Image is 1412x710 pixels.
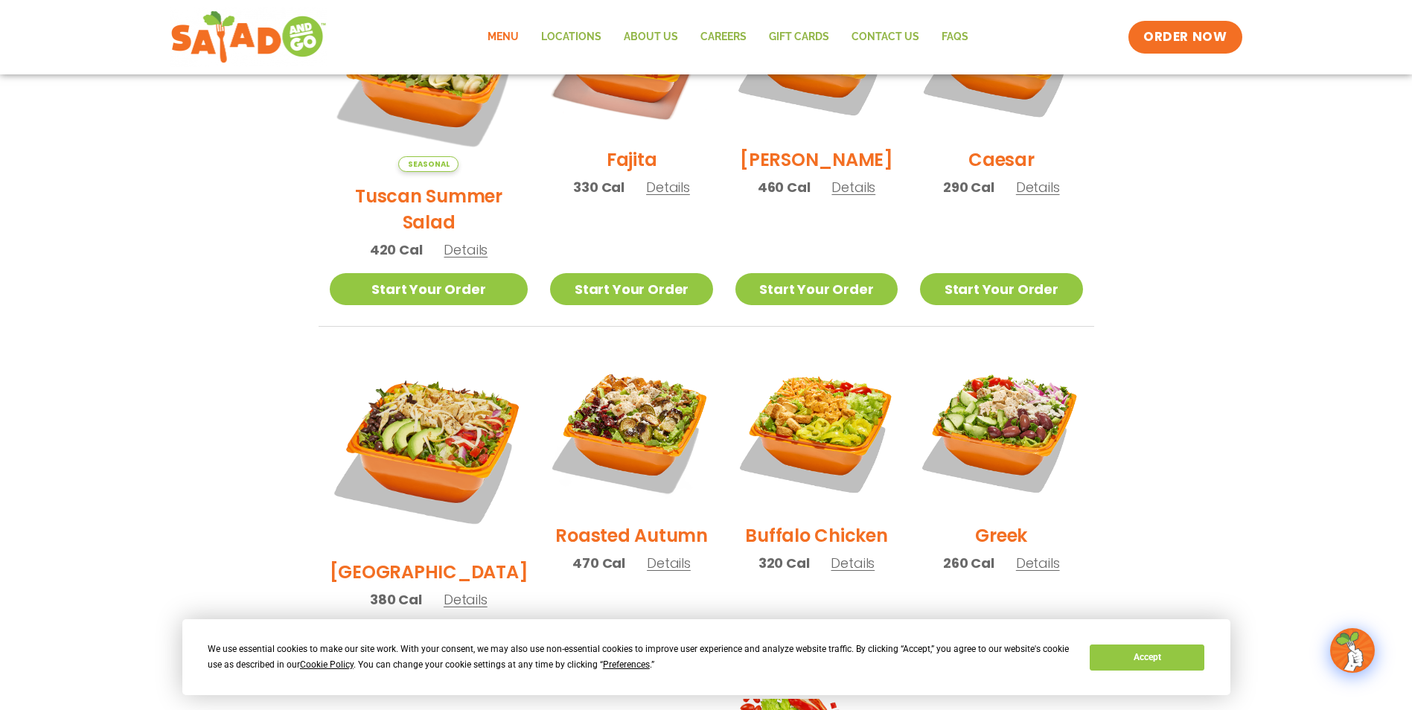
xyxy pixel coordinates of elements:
[831,178,875,196] span: Details
[573,177,624,197] span: 330 Cal
[758,20,840,54] a: GIFT CARDS
[208,642,1072,673] div: We use essential cookies to make our site work. With your consent, we may also use non-essential ...
[975,522,1027,549] h2: Greek
[920,349,1082,511] img: Product photo for Greek Salad
[1128,21,1242,54] a: ORDER NOW
[330,559,528,585] h2: [GEOGRAPHIC_DATA]
[330,183,528,235] h2: Tuscan Summer Salad
[370,589,422,610] span: 380 Cal
[398,156,459,172] span: Seasonal
[831,554,875,572] span: Details
[735,349,898,511] img: Product photo for Buffalo Chicken Salad
[330,273,528,305] a: Start Your Order
[476,20,530,54] a: Menu
[182,619,1230,695] div: Cookie Consent Prompt
[943,177,994,197] span: 290 Cal
[370,240,423,260] span: 420 Cal
[607,147,657,173] h2: Fajita
[943,553,994,573] span: 260 Cal
[603,659,650,670] span: Preferences
[1016,178,1060,196] span: Details
[735,273,898,305] a: Start Your Order
[968,147,1035,173] h2: Caesar
[572,553,625,573] span: 470 Cal
[646,178,690,196] span: Details
[444,240,488,259] span: Details
[1090,645,1204,671] button: Accept
[1332,630,1373,671] img: wpChatIcon
[476,20,980,54] nav: Menu
[300,659,354,670] span: Cookie Policy
[330,349,528,548] img: Product photo for BBQ Ranch Salad
[613,20,689,54] a: About Us
[647,554,691,572] span: Details
[555,522,708,549] h2: Roasted Autumn
[1016,554,1060,572] span: Details
[689,20,758,54] a: Careers
[170,7,328,67] img: new-SAG-logo-768×292
[758,553,810,573] span: 320 Cal
[1143,28,1227,46] span: ORDER NOW
[550,273,712,305] a: Start Your Order
[840,20,930,54] a: Contact Us
[444,590,488,609] span: Details
[930,20,980,54] a: FAQs
[550,349,712,511] img: Product photo for Roasted Autumn Salad
[758,177,811,197] span: 460 Cal
[745,522,887,549] h2: Buffalo Chicken
[530,20,613,54] a: Locations
[740,147,893,173] h2: [PERSON_NAME]
[920,273,1082,305] a: Start Your Order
